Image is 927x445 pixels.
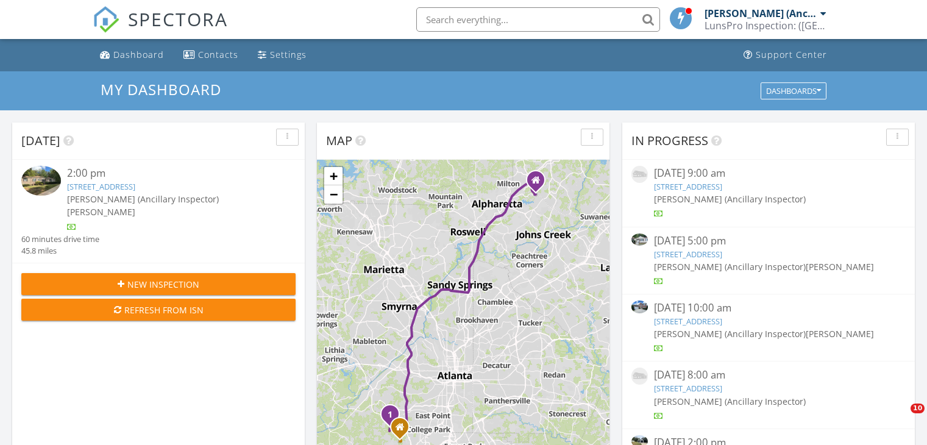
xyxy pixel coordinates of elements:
[806,261,874,272] span: [PERSON_NAME]
[400,427,407,434] div: 4891 Heritage Cir, College Park GA 30349
[631,368,906,422] a: [DATE] 8:00 am [STREET_ADDRESS] [PERSON_NAME] (Ancillary Inspector)
[31,304,286,316] div: Refresh from ISN
[654,383,722,394] a: [STREET_ADDRESS]
[21,245,99,257] div: 45.8 miles
[766,87,821,95] div: Dashboards
[654,301,883,316] div: [DATE] 10:00 am
[631,132,708,149] span: In Progress
[388,411,392,419] i: 1
[21,166,296,257] a: 2:00 pm [STREET_ADDRESS] [PERSON_NAME] (Ancillary Inspector)[PERSON_NAME] 60 minutes drive time 4...
[631,301,648,313] img: 9537122%2Freports%2F17f3e160-b34f-426a-bb9b-d6a77de089c0%2Fcover_photos%2FwH4KHtS5mlHPdnQe60Zs%2F...
[631,166,648,182] img: house-placeholder-square-ca63347ab8c70e15b013bc22427d3df0f7f082c62ce06d78aee8ec4e70df452f.jpg
[324,167,343,185] a: Zoom in
[761,82,826,99] button: Dashboards
[654,328,806,340] span: [PERSON_NAME] (Ancillary Inspector)
[705,7,817,20] div: [PERSON_NAME] (Ancillary Inspector)
[631,301,906,355] a: [DATE] 10:00 am [STREET_ADDRESS] [PERSON_NAME] (Ancillary Inspector)[PERSON_NAME]
[739,44,832,66] a: Support Center
[21,299,296,321] button: Refresh from ISN
[806,328,874,340] span: [PERSON_NAME]
[128,6,228,32] span: SPECTORA
[127,278,199,291] span: New Inspection
[631,368,648,384] img: house-placeholder-square-ca63347ab8c70e15b013bc22427d3df0f7f082c62ce06d78aee8ec4e70df452f.jpg
[536,180,543,187] div: 5174 McGinnis Ferry Road #136, Alpharetta GA 30005
[654,193,806,205] span: [PERSON_NAME] (Ancillary Inspector)
[631,233,906,288] a: [DATE] 5:00 pm [STREET_ADDRESS] [PERSON_NAME] (Ancillary Inspector)[PERSON_NAME]
[113,49,164,60] div: Dashboard
[67,181,135,192] a: [STREET_ADDRESS]
[253,44,311,66] a: Settings
[886,404,915,433] iframe: Intercom live chat
[390,414,397,421] div: 3650 High Point Ln SW, Atlanta, GA 30331
[416,7,660,32] input: Search everything...
[631,166,906,220] a: [DATE] 9:00 am [STREET_ADDRESS] [PERSON_NAME] (Ancillary Inspector)
[67,206,135,218] span: [PERSON_NAME]
[270,49,307,60] div: Settings
[631,233,648,246] img: 9525717%2Freports%2F5261b6db-b391-42f6-a086-fc079a9c9754%2Fcover_photos%2FJUHhpv9DTjbPcRhHDLRA%2F...
[198,49,238,60] div: Contacts
[911,404,925,413] span: 10
[654,368,883,383] div: [DATE] 8:00 am
[756,49,827,60] div: Support Center
[654,166,883,181] div: [DATE] 9:00 am
[654,316,722,327] a: [STREET_ADDRESS]
[21,132,60,149] span: [DATE]
[179,44,243,66] a: Contacts
[654,249,722,260] a: [STREET_ADDRESS]
[654,181,722,192] a: [STREET_ADDRESS]
[67,166,273,181] div: 2:00 pm
[93,16,228,42] a: SPECTORA
[654,261,806,272] span: [PERSON_NAME] (Ancillary Inspector)
[21,273,296,295] button: New Inspection
[324,185,343,204] a: Zoom out
[21,166,61,196] img: 9562423%2Fcover_photos%2FFliVl3XtcrmXFLGvLiWO%2Fsmall.jpg
[93,6,119,33] img: The Best Home Inspection Software - Spectora
[654,233,883,249] div: [DATE] 5:00 pm
[101,79,221,99] span: My Dashboard
[705,20,826,32] div: LunsPro Inspection: (Atlanta)
[654,396,806,407] span: [PERSON_NAME] (Ancillary Inspector)
[67,193,219,205] span: [PERSON_NAME] (Ancillary Inspector)
[95,44,169,66] a: Dashboard
[326,132,352,149] span: Map
[21,233,99,245] div: 60 minutes drive time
